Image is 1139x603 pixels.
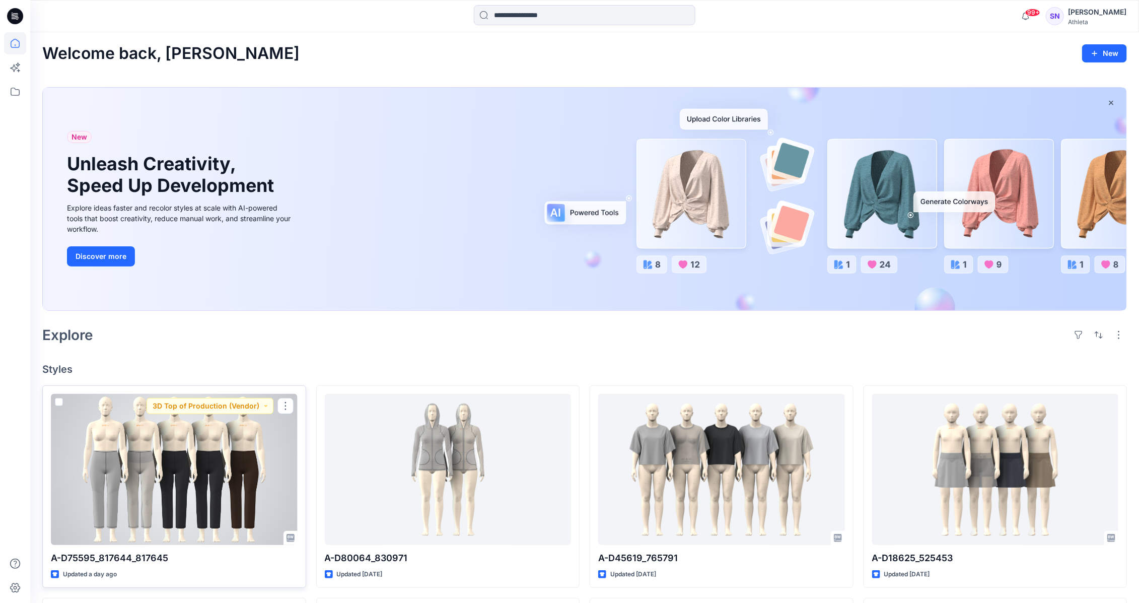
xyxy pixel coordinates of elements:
p: Updated [DATE] [884,569,930,580]
div: [PERSON_NAME] [1068,6,1126,18]
div: Athleta [1068,18,1126,26]
p: A-D75595_817644_817645 [51,551,298,565]
h1: Unleash Creativity, Speed Up Development [67,153,278,196]
p: A-D80064_830971 [325,551,572,565]
p: Updated [DATE] [610,569,656,580]
p: A-D18625_525453 [872,551,1119,565]
a: A-D80064_830971 [325,394,572,545]
a: A-D45619_765791 [598,394,845,545]
div: Explore ideas faster and recolor styles at scale with AI-powered tools that boost creativity, red... [67,203,294,234]
p: A-D45619_765791 [598,551,845,565]
a: A-D18625_525453 [872,394,1119,545]
button: Discover more [67,246,135,266]
span: 99+ [1025,9,1040,17]
a: A-D75595_817644_817645 [51,394,298,545]
h2: Explore [42,327,93,343]
p: Updated [DATE] [337,569,383,580]
h2: Welcome back, [PERSON_NAME] [42,44,300,63]
div: SN [1046,7,1064,25]
span: New [72,131,87,143]
a: Discover more [67,246,294,266]
p: Updated a day ago [63,569,117,580]
button: New [1082,44,1127,62]
h4: Styles [42,363,1127,375]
